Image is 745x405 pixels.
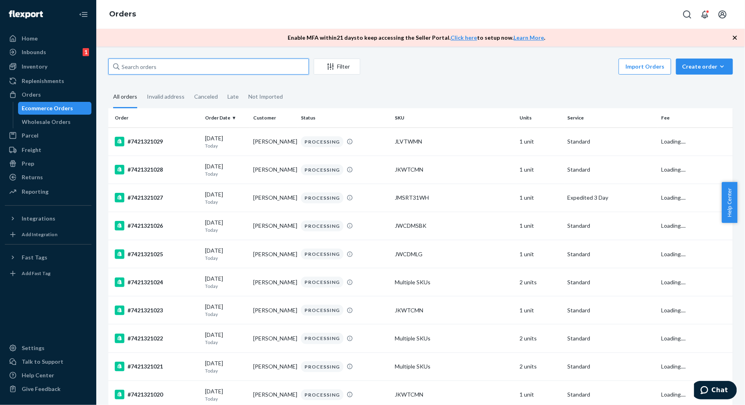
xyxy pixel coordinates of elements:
[205,198,247,205] p: Today
[568,250,655,258] p: Standard
[658,352,733,381] td: Loading....
[205,387,247,402] div: [DATE]
[205,339,247,346] p: Today
[250,324,298,352] td: [PERSON_NAME]
[658,296,733,324] td: Loading....
[22,385,61,393] div: Give Feedback
[516,324,564,352] td: 2 units
[205,170,247,177] p: Today
[205,255,247,261] p: Today
[392,268,516,296] td: Multiple SKUs
[115,362,199,371] div: #7421321021
[5,157,91,170] a: Prep
[22,253,47,261] div: Fast Tags
[301,277,343,288] div: PROCESSING
[395,166,513,174] div: JKWTCMN
[516,240,564,268] td: 1 unit
[395,138,513,146] div: JLVTWMN
[227,86,239,107] div: Late
[205,395,247,402] p: Today
[205,275,247,290] div: [DATE]
[5,267,91,280] a: Add Fast Tag
[22,132,39,140] div: Parcel
[5,75,91,87] a: Replenishments
[115,390,199,399] div: #7421321020
[115,249,199,259] div: #7421321025
[147,86,185,107] div: Invalid address
[392,324,516,352] td: Multiple SKUs
[516,212,564,240] td: 1 unit
[22,77,64,85] div: Replenishments
[392,352,516,381] td: Multiple SKUs
[5,32,91,45] a: Home
[115,334,199,343] div: #7421321022
[694,381,737,401] iframe: Opens a widget where you can chat to one of our agents
[22,215,55,223] div: Integrations
[516,296,564,324] td: 1 unit
[115,221,199,231] div: #7421321026
[5,355,91,368] button: Talk to Support
[109,10,136,18] a: Orders
[395,194,513,202] div: JMSRT31WH
[115,165,199,174] div: #7421321028
[250,184,298,212] td: [PERSON_NAME]
[658,212,733,240] td: Loading....
[205,311,247,318] p: Today
[568,306,655,314] p: Standard
[568,166,655,174] p: Standard
[22,188,49,196] div: Reporting
[18,115,92,128] a: Wholesale Orders
[115,193,199,202] div: #7421321027
[22,173,43,181] div: Returns
[115,137,199,146] div: #7421321029
[658,324,733,352] td: Loading....
[205,227,247,233] p: Today
[250,128,298,156] td: [PERSON_NAME]
[5,342,91,354] a: Settings
[22,48,46,56] div: Inbounds
[568,194,655,202] p: Expedited 3 Day
[5,251,91,264] button: Fast Tags
[205,190,247,205] div: [DATE]
[113,86,137,108] div: All orders
[22,104,73,112] div: Ecommerce Orders
[564,108,658,128] th: Service
[298,108,392,128] th: Status
[451,34,477,41] a: Click here
[676,59,733,75] button: Create order
[22,160,34,168] div: Prep
[568,334,655,342] p: Standard
[722,182,737,223] button: Help Center
[205,219,247,233] div: [DATE]
[301,249,343,259] div: PROCESSING
[516,352,564,381] td: 2 units
[314,59,360,75] button: Filter
[108,59,309,75] input: Search orders
[301,136,343,147] div: PROCESSING
[22,371,54,379] div: Help Center
[205,303,247,318] div: [DATE]
[202,108,250,128] th: Order Date
[395,222,513,230] div: JWCDMSBK
[22,358,63,366] div: Talk to Support
[205,331,247,346] div: [DATE]
[22,91,41,99] div: Orders
[516,156,564,184] td: 1 unit
[5,129,91,142] a: Parcel
[194,86,218,107] div: Canceled
[682,63,727,71] div: Create order
[18,102,92,115] a: Ecommerce Orders
[568,391,655,399] p: Standard
[5,185,91,198] a: Reporting
[395,391,513,399] div: JKWTCMN
[697,6,713,22] button: Open notifications
[22,146,41,154] div: Freight
[205,247,247,261] div: [DATE]
[5,171,91,184] a: Returns
[514,34,544,41] a: Learn More
[301,192,343,203] div: PROCESSING
[22,63,47,71] div: Inventory
[205,162,247,177] div: [DATE]
[22,270,51,277] div: Add Fast Tag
